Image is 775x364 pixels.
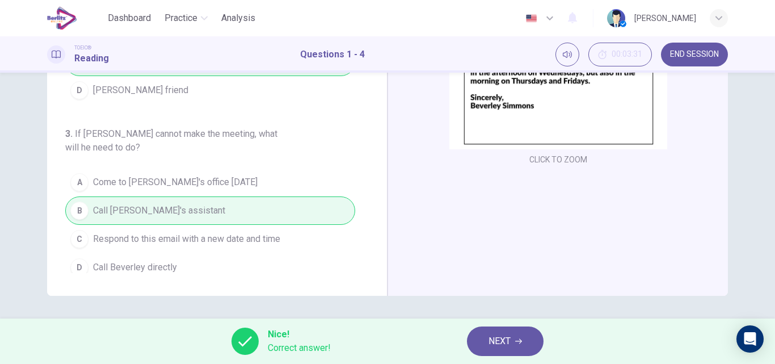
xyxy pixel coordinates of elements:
button: CLICK TO ZOOM [525,152,592,168]
div: [PERSON_NAME] [634,11,696,25]
button: 00:03:31 [588,43,652,66]
span: Analysis [221,11,255,25]
span: 00:03:31 [612,50,642,59]
span: TOEIC® [74,44,91,52]
button: Dashboard [103,8,155,28]
span: Nice! [268,328,331,341]
span: Correct answer! [268,341,331,355]
div: Hide [588,43,652,66]
a: EduSynch logo [47,7,103,30]
span: END SESSION [670,50,719,59]
button: Practice [160,8,212,28]
h1: Reading [74,52,109,65]
img: Profile picture [607,9,625,27]
h1: Questions 1 - 4 [300,48,365,61]
div: Open Intercom Messenger [736,325,764,353]
span: 3 . [65,128,73,139]
button: Analysis [217,8,260,28]
span: If [PERSON_NAME] cannot make the meeting, what will he need to do? [65,128,277,153]
button: NEXT [467,327,544,356]
img: EduSynch logo [47,7,77,30]
span: Practice [165,11,197,25]
button: END SESSION [661,43,728,66]
span: NEXT [488,333,511,349]
img: en [524,14,538,23]
span: Dashboard [108,11,151,25]
div: Mute [555,43,579,66]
